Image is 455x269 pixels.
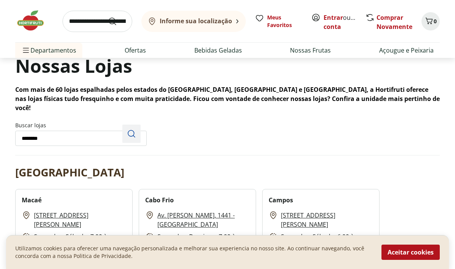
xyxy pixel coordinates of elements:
p: Segunda a Sábado: 7:00 às 21:00 / [PERSON_NAME] e Feriado: 7:00 às 20:00 [22,232,126,259]
button: Aceitar cookies [381,245,440,260]
a: Av. [PERSON_NAME], 1441 - [GEOGRAPHIC_DATA] [157,211,250,229]
h2: Cabo Frio [145,195,174,205]
input: search [62,11,132,32]
a: [STREET_ADDRESS][PERSON_NAME] [281,211,373,229]
a: Meus Favoritos [255,14,302,29]
a: Entrar [324,13,343,22]
span: ou [324,13,357,31]
input: Buscar lojasPesquisar [15,131,147,146]
a: Criar conta [324,13,365,31]
p: Segunda a Domingo: 7:00 às 22:00 / Feriado: 7:00 às 22:00 [145,232,250,250]
p: Com mais de 60 lojas espalhadas pelos estados do [GEOGRAPHIC_DATA], [GEOGRAPHIC_DATA] e [GEOGRAPH... [15,85,440,112]
p: Utilizamos cookies para oferecer uma navegação personalizada e melhorar sua experiencia no nosso ... [15,245,372,260]
img: Hortifruti [15,9,53,32]
span: 0 [434,18,437,25]
a: Bebidas Geladas [194,46,242,55]
button: Submit Search [108,17,126,26]
a: [STREET_ADDRESS][PERSON_NAME] [34,211,126,229]
button: Pesquisar [122,125,141,143]
span: Departamentos [21,41,76,59]
button: Informe sua localização [141,11,246,32]
a: Ofertas [125,46,146,55]
a: Açougue e Peixaria [379,46,434,55]
h1: Nossas Lojas [15,53,132,79]
a: Comprar Novamente [376,13,412,31]
label: Buscar lojas [15,122,147,146]
p: Segunda a Sábado: 6:00 às 22:00 / [PERSON_NAME] e Feriado: 7:00 às 20:00 [269,232,373,259]
a: Nossas Frutas [290,46,331,55]
h2: Macaé [22,195,42,205]
button: Menu [21,41,30,59]
h2: [GEOGRAPHIC_DATA] [15,165,124,180]
button: Carrinho [421,12,440,30]
span: Meus Favoritos [267,14,302,29]
b: Informe sua localização [160,17,232,25]
h2: Campos [269,195,293,205]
